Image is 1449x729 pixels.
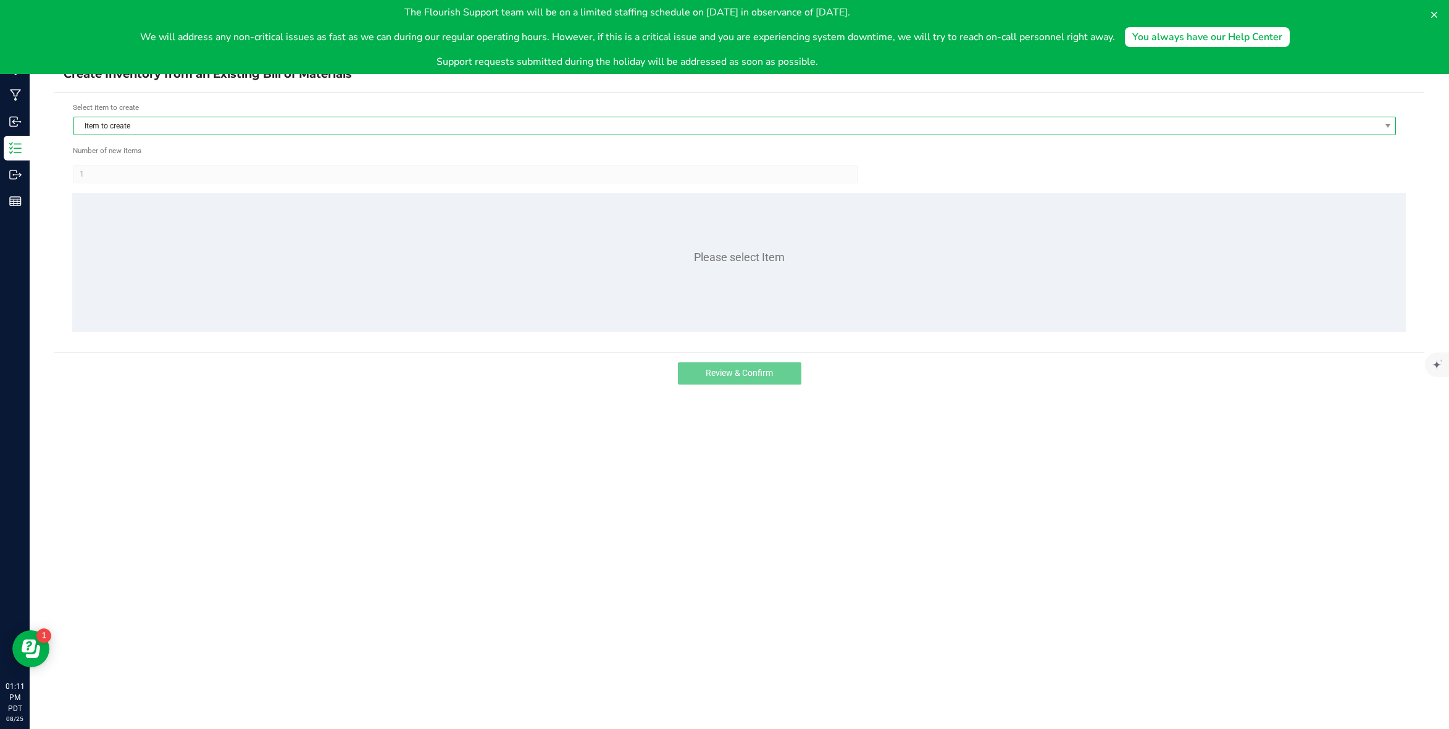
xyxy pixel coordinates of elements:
[694,251,785,264] span: Please select Item
[9,195,22,207] inline-svg: Reports
[64,67,1415,83] h4: Create Inventory from an Existing Bill of Materials
[678,362,801,385] button: Review & Confirm
[140,30,1115,44] p: We will address any non-critical issues as fast as we can during our regular operating hours. How...
[36,628,51,643] iframe: Resource center unread badge
[1132,30,1282,44] div: You always have our Help Center
[6,714,24,723] p: 08/25
[9,89,22,101] inline-svg: Manufacturing
[140,54,1115,69] p: Support requests submitted during the holiday will be addressed as soon as possible.
[6,681,24,714] p: 01:11 PM PDT
[73,103,139,112] span: Select item to create
[9,169,22,181] inline-svg: Outbound
[12,630,49,667] iframe: Resource center
[140,5,1115,20] p: The Flourish Support team will be on a limited staffing schedule on [DATE] in observance of [DATE].
[74,117,1380,135] span: Item to create
[73,146,141,157] span: Number of new packages to create
[9,115,22,128] inline-svg: Inbound
[9,142,22,154] inline-svg: Inventory
[706,368,773,378] span: Review & Confirm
